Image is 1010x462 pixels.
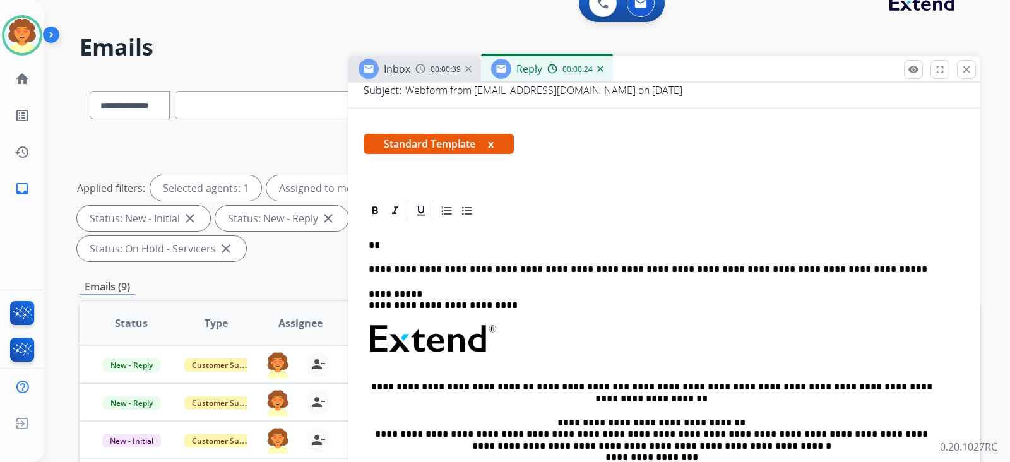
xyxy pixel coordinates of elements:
[265,389,290,416] img: agent-avatar
[77,236,246,261] div: Status: On Hold - Servicers
[311,394,326,410] mat-icon: person_remove
[365,201,384,220] div: Bold
[80,279,135,295] p: Emails (9)
[15,145,30,160] mat-icon: history
[488,136,494,151] button: x
[15,181,30,196] mat-icon: inbox
[908,64,919,75] mat-icon: remove_red_eye
[184,434,266,447] span: Customer Support
[184,396,266,410] span: Customer Support
[103,396,160,410] span: New - Reply
[182,211,198,226] mat-icon: close
[321,211,336,226] mat-icon: close
[934,64,946,75] mat-icon: fullscreen
[562,64,593,74] span: 00:00:24
[15,71,30,86] mat-icon: home
[265,352,290,378] img: agent-avatar
[431,64,461,74] span: 00:00:39
[311,432,326,447] mat-icon: person_remove
[265,427,290,454] img: agent-avatar
[15,108,30,123] mat-icon: list_alt
[940,439,997,454] p: 0.20.1027RC
[102,434,161,447] span: New - Initial
[364,134,514,154] span: Standard Template
[311,357,326,372] mat-icon: person_remove
[384,62,410,76] span: Inbox
[77,206,210,231] div: Status: New - Initial
[458,201,477,220] div: Bullet List
[80,35,980,60] h2: Emails
[405,83,682,98] p: Webform from [EMAIL_ADDRESS][DOMAIN_NAME] on [DATE]
[278,316,323,331] span: Assignee
[364,83,401,98] p: Subject:
[412,201,431,220] div: Underline
[184,358,266,372] span: Customer Support
[115,316,148,331] span: Status
[218,241,234,256] mat-icon: close
[215,206,348,231] div: Status: New - Reply
[205,316,228,331] span: Type
[961,64,972,75] mat-icon: close
[103,358,160,372] span: New - Reply
[150,175,261,201] div: Selected agents: 1
[77,181,145,196] p: Applied filters:
[266,175,365,201] div: Assigned to me
[437,201,456,220] div: Ordered List
[386,201,405,220] div: Italic
[4,18,40,53] img: avatar
[516,62,542,76] span: Reply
